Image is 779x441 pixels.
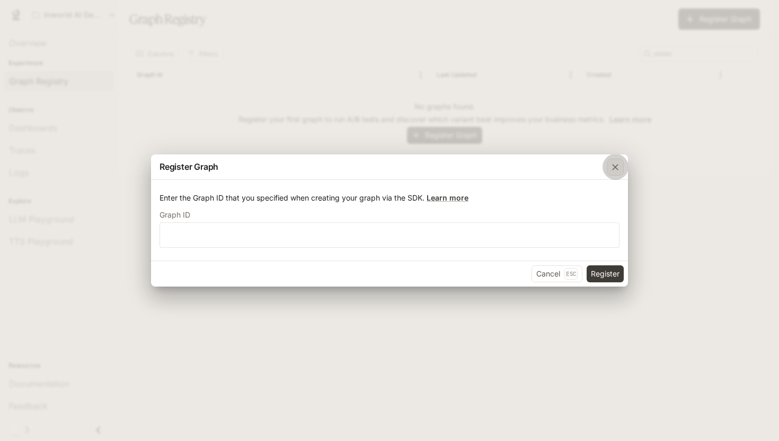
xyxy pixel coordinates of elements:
p: Register Graph [160,160,218,173]
a: Learn more [427,193,468,202]
p: Enter the Graph ID that you specified when creating your graph via the SDK. [160,193,619,203]
p: Graph ID [160,211,190,219]
button: CancelEsc [532,265,582,282]
p: Esc [564,268,578,280]
button: Register [587,265,624,282]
